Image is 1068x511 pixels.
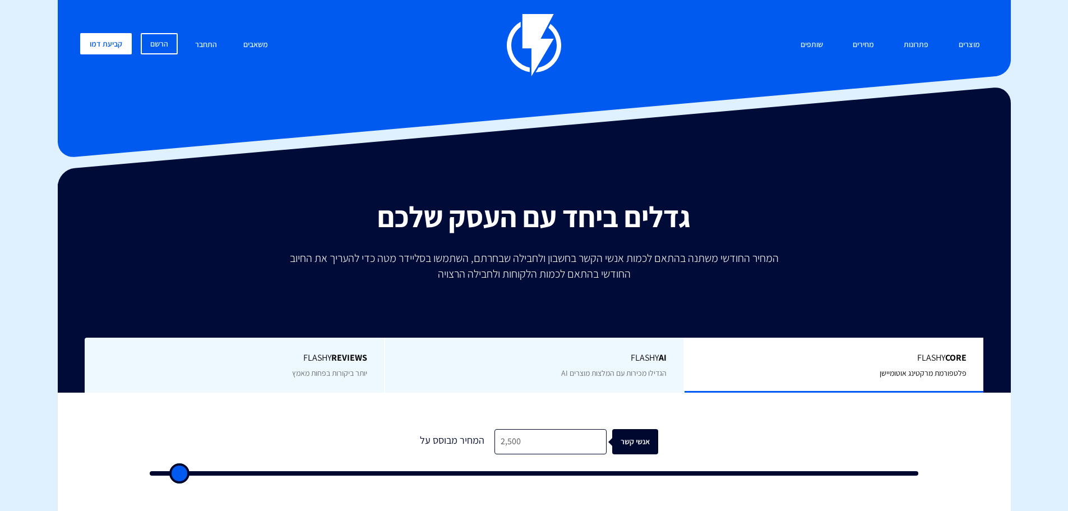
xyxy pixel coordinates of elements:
span: יותר ביקורות בפחות מאמץ [292,368,367,378]
b: Core [945,352,967,363]
a: מוצרים [950,33,988,57]
div: המחיר מבוסס על [410,429,494,454]
a: שותפים [792,33,831,57]
div: אנשי קשר [619,429,665,454]
a: פתרונות [895,33,937,57]
a: התחבר [187,33,225,57]
span: Flashy [101,352,367,365]
a: קביעת דמו [80,33,132,54]
b: AI [659,352,667,363]
a: מחירים [844,33,882,57]
b: REVIEWS [331,352,367,363]
span: פלטפורמת מרקטינג אוטומיישן [880,368,967,378]
a: הרשם [141,33,178,54]
p: המחיר החודשי משתנה בהתאם לכמות אנשי הקשר בחשבון ולחבילה שבחרתם, השתמשו בסליידר מטה כדי להעריך את ... [282,250,787,282]
span: Flashy [402,352,667,365]
span: הגדילו מכירות עם המלצות מוצרים AI [561,368,667,378]
a: משאבים [235,33,276,57]
span: Flashy [701,352,967,365]
h2: גדלים ביחד עם העסק שלכם [66,201,1002,233]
